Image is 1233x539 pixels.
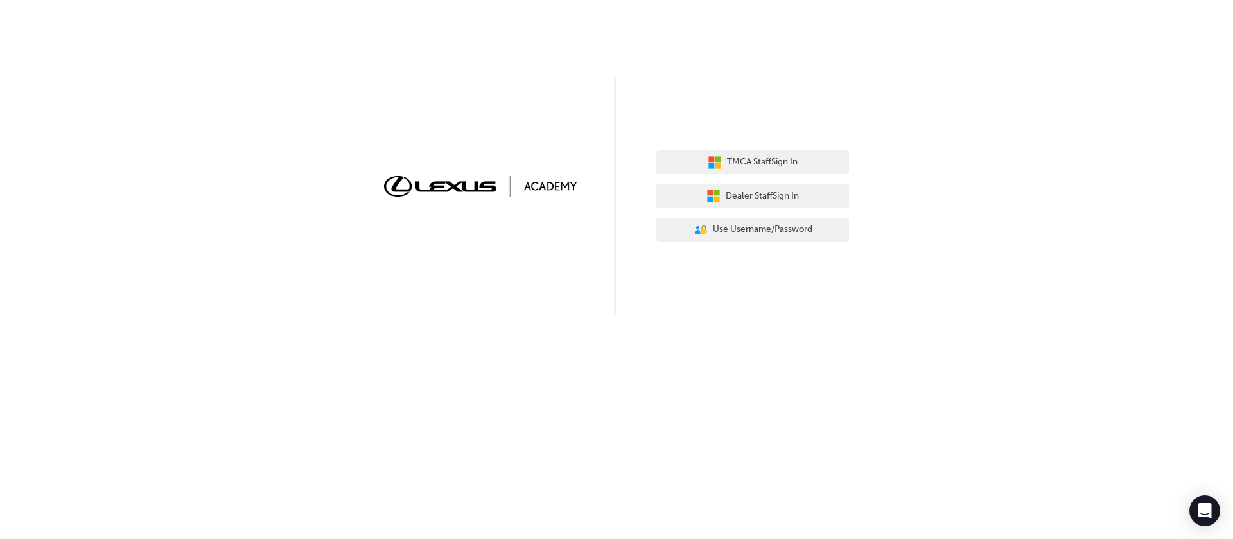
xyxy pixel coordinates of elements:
[713,222,812,237] span: Use Username/Password
[1189,495,1220,526] div: Open Intercom Messenger
[656,150,849,175] button: TMCA StaffSign In
[384,176,577,196] img: Trak
[726,189,799,204] span: Dealer Staff Sign In
[727,155,798,170] span: TMCA Staff Sign In
[656,184,849,208] button: Dealer StaffSign In
[656,218,849,242] button: Use Username/Password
